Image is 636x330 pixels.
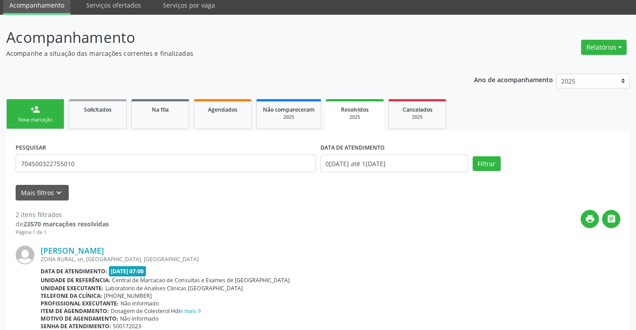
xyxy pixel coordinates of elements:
[41,322,111,330] b: Senha de atendimento:
[403,106,432,113] span: Cancelados
[602,210,620,228] button: 
[16,210,109,219] div: 2 itens filtrados
[263,106,315,113] span: Não compareceram
[474,74,553,85] p: Ano de acompanhamento
[113,322,141,330] span: S00172023
[208,106,237,113] span: Agendados
[13,117,58,123] div: Nova marcação
[332,114,378,121] div: 2025
[111,307,201,315] span: Dosagem de Colesterol Hdl
[320,155,468,172] input: Selecione um intervalo
[152,106,169,113] span: Na fila
[41,300,119,307] b: Profissional executante:
[41,292,102,300] b: Telefone da clínica:
[16,229,109,236] div: Página 1 de 1
[263,114,315,121] div: 2025
[109,266,146,276] span: [DATE] 07:00
[585,214,595,224] i: print
[41,307,109,315] b: Item de agendamento:
[16,219,109,229] div: de
[6,49,443,58] p: Acompanhe a situação das marcações correntes e finalizadas
[320,141,385,155] label: DATA DE ATENDIMENTO
[341,106,369,113] span: Resolvidos
[54,188,64,198] i: keyboard_arrow_down
[104,292,152,300] span: [PHONE_NUMBER]
[607,214,616,224] i: 
[41,276,110,284] b: Unidade de referência:
[41,315,118,322] b: Motivo de agendamento:
[180,307,201,315] a: e mais 9
[105,284,243,292] span: Laboratorio de Analises Clinicas [GEOGRAPHIC_DATA]
[581,40,627,55] button: Relatórios
[112,276,290,284] span: Central de Marcacao de Consultas e Exames de [GEOGRAPHIC_DATA]
[6,26,443,49] p: Acompanhamento
[30,104,40,114] div: person_add
[395,114,440,121] div: 2025
[121,300,159,307] span: Não informado
[41,267,107,275] b: Data de atendimento:
[41,255,620,263] div: ZONA RURAL, sn, [GEOGRAPHIC_DATA], [GEOGRAPHIC_DATA]
[41,284,104,292] b: Unidade executante:
[120,315,158,322] span: Não informado
[16,155,316,172] input: Nome, CNS
[16,246,34,264] img: img
[84,106,112,113] span: Solicitados
[16,185,69,201] button: Mais filtroskeyboard_arrow_down
[23,220,109,228] strong: 23570 marcações resolvidas
[473,156,501,171] button: Filtrar
[16,141,46,155] label: PESQUISAR
[41,246,104,255] a: [PERSON_NAME]
[581,210,599,228] button: print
